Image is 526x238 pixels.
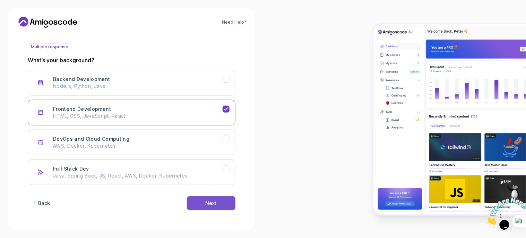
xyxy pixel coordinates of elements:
span: Multiple response [31,44,68,50]
a: Home link [17,17,79,28]
img: Amigoscode Dashboard [373,24,526,214]
p: What’s your background? [28,56,235,64]
h3: DevOps and Cloud Computing [53,136,129,142]
iframe: chat widget [483,195,526,228]
p: AWS, Docker, Kubernetes [53,142,223,149]
p: Node.js, Python, Java [53,83,223,90]
a: Need Help? [222,19,247,25]
button: Backend Development [28,70,235,96]
h3: Frontend Development [53,106,111,113]
button: Frontend Development [28,100,235,125]
p: Java, Spring Boot, JS, React, AWS, Docker, Kubernetes [53,172,223,179]
span: 1 [3,3,6,9]
button: Next [187,196,235,210]
p: HTML, CSS, JavaScript, React [53,113,223,120]
h3: Full Stack Dev [53,165,89,172]
div: Next [206,200,217,207]
button: Full Stack Dev [28,159,235,185]
div: Back [38,200,50,207]
button: DevOps and Cloud Computing [28,130,235,155]
img: Chat attention grabber [3,3,46,30]
h3: Backend Development [53,76,110,83]
button: Back [28,196,53,210]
